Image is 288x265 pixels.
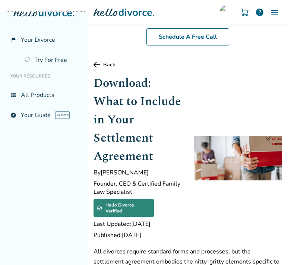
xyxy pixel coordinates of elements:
[6,69,82,83] li: Your Resources
[255,8,264,17] a: help
[10,112,16,118] span: explore
[146,28,229,45] a: Schedule A Free Call
[10,37,16,43] span: flag_2
[10,92,16,98] span: view_list
[94,168,182,177] span: By [PERSON_NAME]
[94,61,282,68] a: Back
[194,136,282,180] img: people carrying moving boxes after dividing property
[240,8,249,17] img: Cart
[219,5,234,20] img: mikelkbunn@gmail.com
[6,107,82,124] a: exploreYour GuideAI beta
[21,36,55,44] span: Your Divorce
[20,51,82,69] a: Try For Free
[94,220,182,228] span: Last Updated: [DATE]
[94,74,182,165] h1: Download: What to Include in Your Settlement Agreement
[6,9,282,17] span: [EMAIL_ADDRESS][DOMAIN_NAME]
[270,8,279,17] img: Menu
[6,31,82,48] a: flag_2Your Divorce
[94,231,182,239] span: Published: [DATE]
[55,111,70,119] span: AI beta
[94,180,182,196] span: Founder, CEO & Certified Family Law Specialist
[6,86,82,104] a: view_listAll Products
[94,199,154,217] div: Hello Divorce Verified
